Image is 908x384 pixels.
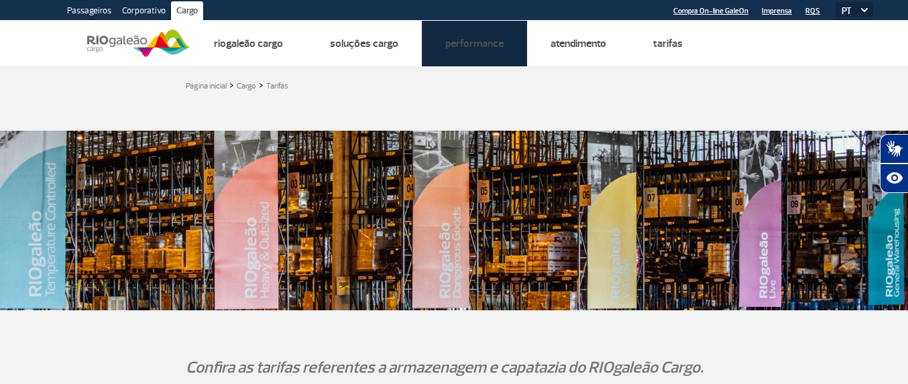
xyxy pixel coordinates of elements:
[653,37,683,50] a: Tarifas
[330,37,398,50] a: Soluções Cargo
[805,7,820,15] a: RQS
[266,81,288,91] a: Tarifas
[186,356,722,379] p: Confira as tarifas referentes a armazenagem e capatazia do RIOgaleão Cargo.
[880,134,908,193] div: Plugin de acessibilidade da Hand Talk.
[62,1,117,23] a: Passageiros
[117,1,171,23] a: Corporativo
[229,77,234,92] a: >
[551,37,606,50] a: Atendimento
[880,164,908,193] button: Abrir recursos assistivos.
[186,81,227,91] a: Página inicial
[259,77,264,92] a: >
[171,1,203,23] a: Cargo
[445,37,504,50] a: Performance
[880,134,908,164] button: Abrir tradutor de língua de sinais.
[214,37,283,50] a: Riogaleão Cargo
[762,7,792,15] a: Imprensa
[237,81,256,91] a: Cargo
[673,7,748,15] a: Compra On-line GaleOn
